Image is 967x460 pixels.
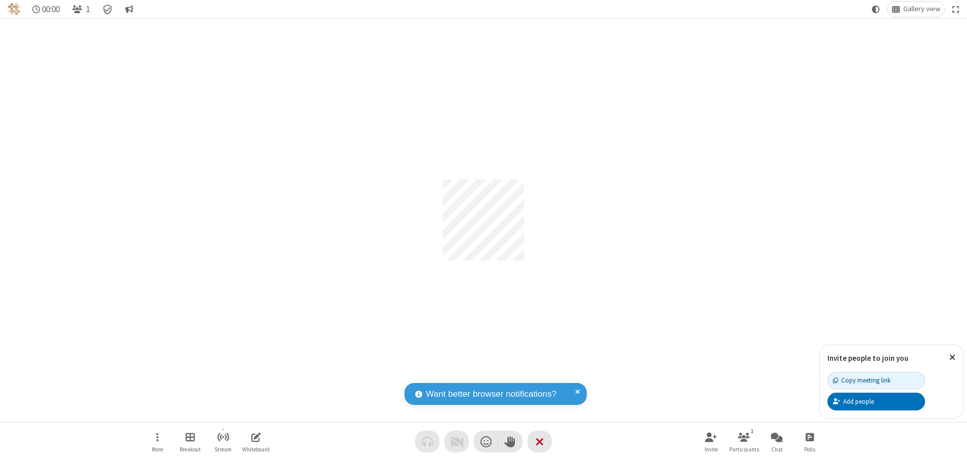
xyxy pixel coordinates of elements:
[175,427,205,456] button: Manage Breakout Rooms
[241,427,271,456] button: Open shared whiteboard
[804,446,815,452] span: Polls
[98,2,117,17] div: Meeting details Encryption enabled
[771,446,783,452] span: Chat
[705,446,718,452] span: Invite
[888,2,944,17] button: Change layout
[748,427,757,436] div: 1
[827,372,925,389] button: Copy meeting link
[729,446,759,452] span: Participants
[833,375,891,385] div: Copy meeting link
[474,431,498,452] button: Send a reaction
[729,427,759,456] button: Open participant list
[903,5,940,13] span: Gallery view
[827,353,908,363] label: Invite people to join you
[8,3,20,15] img: QA Selenium DO NOT DELETE OR CHANGE
[42,5,60,14] span: 00:00
[415,431,439,452] button: Audio problem - check your Internet connection or call by phone
[180,446,201,452] span: Breakout
[142,427,172,456] button: Open menu
[445,431,469,452] button: Video
[208,427,238,456] button: Start streaming
[121,2,137,17] button: Conversation
[696,427,726,456] button: Invite participants (Alt+I)
[68,2,94,17] button: Open participant list
[86,5,90,14] span: 1
[426,388,556,401] span: Want better browser notifications?
[942,345,963,370] button: Close popover
[762,427,792,456] button: Open chat
[948,2,963,17] button: Fullscreen
[498,431,522,452] button: Raise hand
[795,427,825,456] button: Open poll
[152,446,163,452] span: More
[528,431,552,452] button: End or leave meeting
[868,2,884,17] button: Using system theme
[827,393,925,410] button: Add people
[214,446,232,452] span: Stream
[242,446,270,452] span: Whiteboard
[28,2,64,17] div: Timer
